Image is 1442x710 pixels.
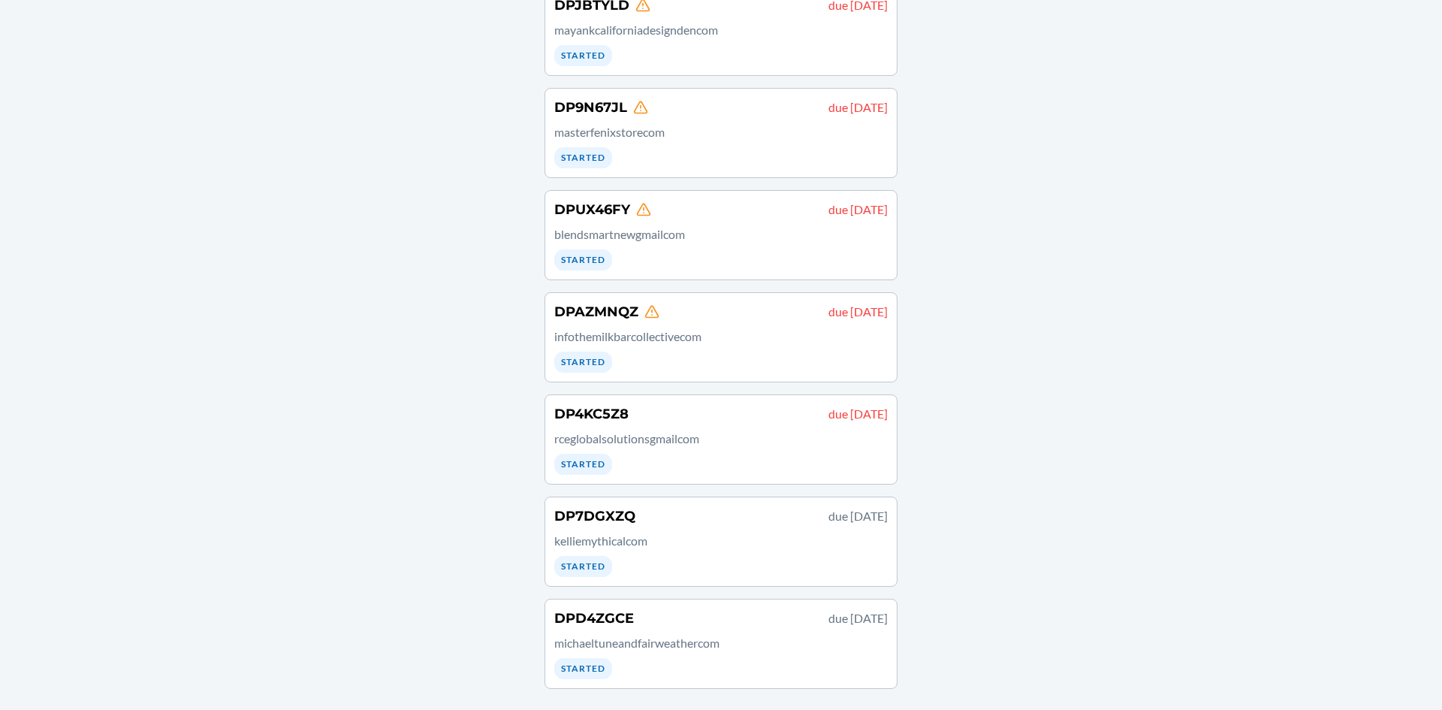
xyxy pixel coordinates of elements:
[554,200,630,219] h4: DPUX46FY
[554,556,612,577] div: Started
[545,88,897,178] a: DP9N67JLdue [DATE]masterfenixstorecomStarted
[545,599,897,689] a: DPD4ZGCEdue [DATE]michaeltuneandfairweathercomStarted
[554,21,888,39] p: mayankcaliforniadesigndencom
[554,302,638,322] h4: DPAZMNQZ
[554,328,888,346] p: infothemilkbarcollectivecom
[554,225,888,243] p: blendsmartnewgmailcom
[828,98,888,116] p: due [DATE]
[554,658,612,679] div: Started
[554,454,612,475] div: Started
[554,147,612,168] div: Started
[554,352,612,373] div: Started
[828,507,888,525] p: due [DATE]
[554,123,888,141] p: masterfenixstorecom
[545,190,897,280] a: DPUX46FYdue [DATE]blendsmartnewgmailcomStarted
[554,609,634,628] h4: DPD4ZGCE
[554,506,635,526] h4: DP7DGXZQ
[545,497,897,587] a: DP7DGXZQdue [DATE]kelliemythicalcomStarted
[554,634,888,652] p: michaeltuneandfairweathercom
[554,249,612,270] div: Started
[554,404,629,424] h4: DP4KC5Z8
[828,609,888,627] p: due [DATE]
[554,98,627,117] h4: DP9N67JL
[554,532,888,550] p: kelliemythicalcom
[545,394,897,485] a: DP4KC5Z8due [DATE]rceglobalsolutionsgmailcomStarted
[554,430,888,448] p: rceglobalsolutionsgmailcom
[545,292,897,382] a: DPAZMNQZdue [DATE]infothemilkbarcollectivecomStarted
[828,201,888,219] p: due [DATE]
[828,405,888,423] p: due [DATE]
[828,303,888,321] p: due [DATE]
[554,45,612,66] div: Started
